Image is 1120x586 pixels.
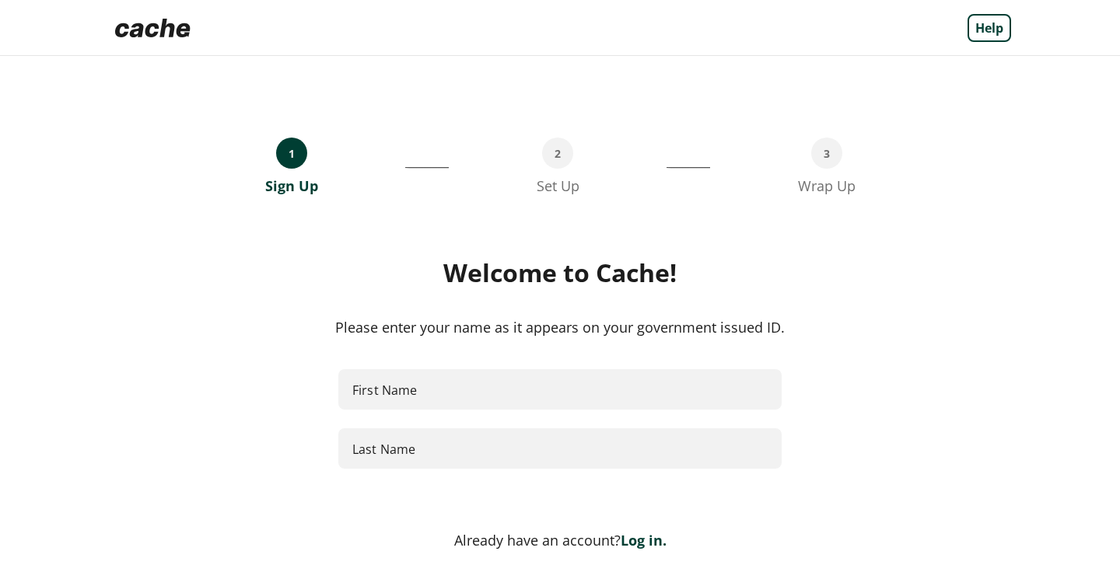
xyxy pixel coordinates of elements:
[811,138,842,169] div: 3
[265,176,318,195] div: Sign Up
[109,316,1011,338] div: Please enter your name as it appears on your government issued ID.
[798,176,856,195] div: Wrap Up
[405,138,449,195] div: __________________________________
[542,138,573,169] div: 2
[621,531,667,549] a: Log in.
[968,14,1011,42] a: Help
[109,12,197,44] img: Logo
[276,138,307,169] div: 1
[109,257,1011,288] div: Welcome to Cache!
[109,531,1011,549] div: Already have an account?
[537,176,579,195] div: Set Up
[667,138,710,195] div: ___________________________________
